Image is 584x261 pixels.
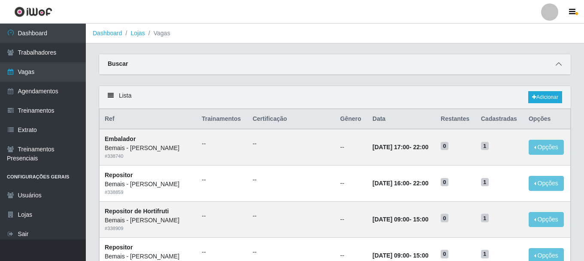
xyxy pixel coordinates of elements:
[528,91,562,103] a: Adicionar
[481,178,489,187] span: 1
[105,144,191,153] div: Bemais - [PERSON_NAME]
[529,140,564,155] button: Opções
[413,180,429,187] time: 22:00
[202,175,242,184] ul: --
[529,212,564,227] button: Opções
[14,6,52,17] img: CoreUI Logo
[413,216,429,223] time: 15:00
[248,109,335,129] th: Certificação
[197,109,247,129] th: Trainamentos
[441,214,448,222] span: 0
[372,144,428,150] strong: -
[108,60,128,67] strong: Buscar
[335,109,367,129] th: Gênero
[105,180,191,189] div: Bemais - [PERSON_NAME]
[523,109,571,129] th: Opções
[436,109,476,129] th: Restantes
[105,225,191,232] div: # 338909
[372,216,409,223] time: [DATE] 09:00
[86,24,584,43] nav: breadcrumb
[105,172,133,178] strong: Repositor
[367,109,436,129] th: Data
[372,252,409,259] time: [DATE] 09:00
[105,244,133,251] strong: Repositor
[105,216,191,225] div: Bemais - [PERSON_NAME]
[202,248,242,257] ul: --
[372,144,409,150] time: [DATE] 17:00
[372,180,409,187] time: [DATE] 16:00
[253,175,330,184] ul: --
[372,180,428,187] strong: -
[372,252,428,259] strong: -
[253,212,330,221] ul: --
[335,166,367,202] td: --
[335,201,367,237] td: --
[441,178,448,187] span: 0
[441,250,448,258] span: 0
[202,212,242,221] ul: --
[253,139,330,148] ul: --
[372,216,428,223] strong: -
[529,176,564,191] button: Opções
[105,153,191,160] div: # 338740
[105,189,191,196] div: # 338859
[413,144,429,150] time: 22:00
[481,142,489,150] span: 1
[481,214,489,222] span: 1
[413,252,429,259] time: 15:00
[441,142,448,150] span: 0
[335,129,367,165] td: --
[130,30,145,37] a: Lojas
[253,248,330,257] ul: --
[105,208,169,215] strong: Repositor de Hortifruti
[99,86,571,109] div: Lista
[145,29,170,38] li: Vagas
[105,135,136,142] strong: Embalador
[481,250,489,258] span: 1
[105,252,191,261] div: Bemais - [PERSON_NAME]
[476,109,523,129] th: Cadastradas
[202,139,242,148] ul: --
[93,30,122,37] a: Dashboard
[100,109,197,129] th: Ref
